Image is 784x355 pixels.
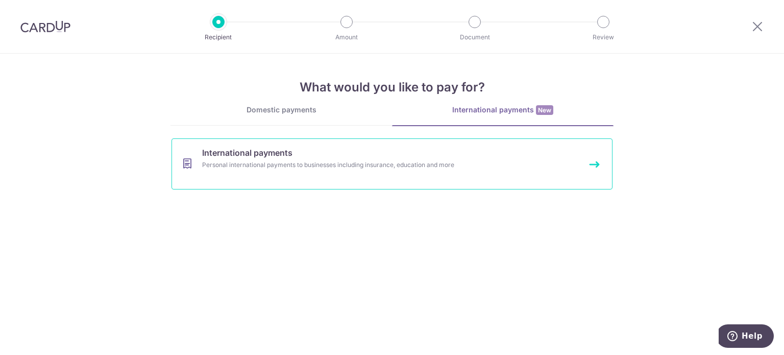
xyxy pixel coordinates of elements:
a: International paymentsPersonal international payments to businesses including insurance, educatio... [171,138,612,190]
img: CardUp [20,20,70,33]
h4: What would you like to pay for? [170,78,614,97]
span: New [536,105,553,115]
p: Recipient [181,32,256,42]
p: Document [437,32,512,42]
p: Review [566,32,641,42]
span: International payments [202,147,292,159]
iframe: Opens a widget where you can find more information [719,324,774,350]
p: Amount [309,32,384,42]
div: Domestic payments [170,105,392,115]
div: International payments [392,105,614,115]
div: Personal international payments to businesses including insurance, education and more [202,160,555,170]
